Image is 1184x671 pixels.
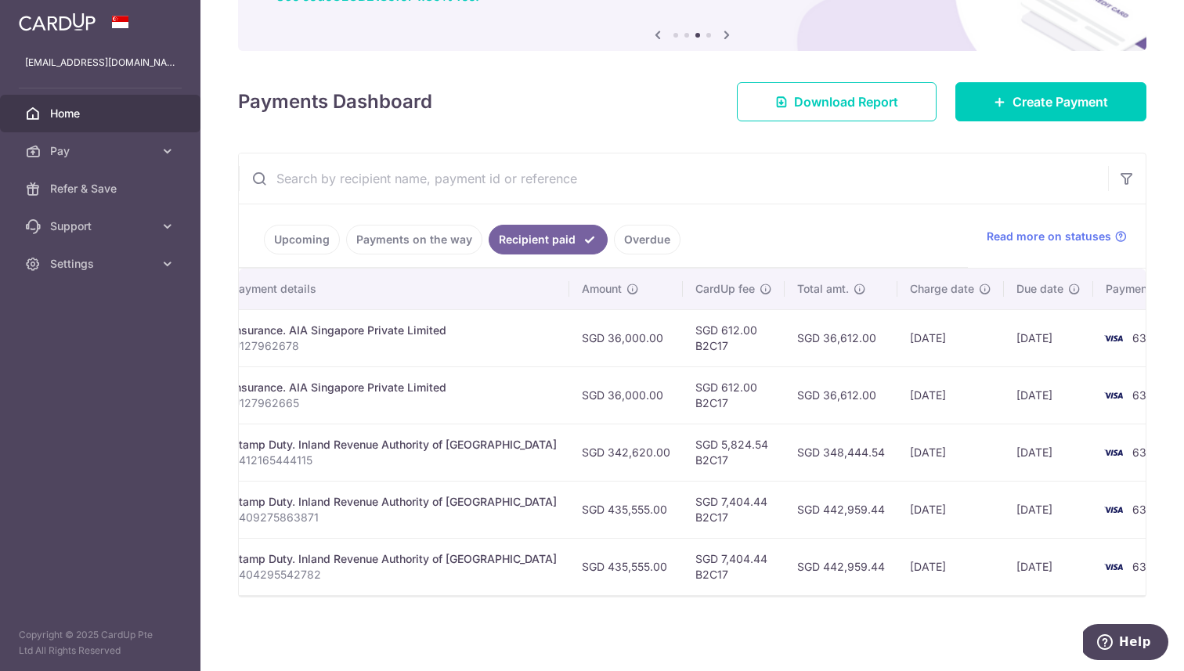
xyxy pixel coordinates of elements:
[683,366,785,424] td: SGD 612.00 B2C17
[987,229,1111,244] span: Read more on statuses
[489,225,608,254] a: Recipient paid
[1004,366,1093,424] td: [DATE]
[1083,624,1168,663] iframe: Opens a widget where you can find more information
[897,366,1004,424] td: [DATE]
[232,338,557,354] p: U127962678
[25,55,175,70] p: [EMAIL_ADDRESS][DOMAIN_NAME]
[232,395,557,411] p: U127962665
[569,538,683,595] td: SGD 435,555.00
[955,82,1146,121] a: Create Payment
[19,13,96,31] img: CardUp
[1098,557,1129,576] img: Bank Card
[219,269,569,309] th: Payment details
[1004,481,1093,538] td: [DATE]
[1004,538,1093,595] td: [DATE]
[232,380,557,395] div: Insurance. AIA Singapore Private Limited
[1132,503,1158,516] span: 6316
[50,181,153,197] span: Refer & Save
[232,567,557,583] p: 2404295542782
[232,494,557,510] div: Stamp Duty. Inland Revenue Authority of [GEOGRAPHIC_DATA]
[683,481,785,538] td: SGD 7,404.44 B2C17
[232,437,557,453] div: Stamp Duty. Inland Revenue Authority of [GEOGRAPHIC_DATA]
[569,309,683,366] td: SGD 36,000.00
[232,453,557,468] p: 2412165444115
[264,225,340,254] a: Upcoming
[785,424,897,481] td: SGD 348,444.54
[910,281,974,297] span: Charge date
[232,323,557,338] div: Insurance. AIA Singapore Private Limited
[569,481,683,538] td: SGD 435,555.00
[1004,424,1093,481] td: [DATE]
[683,424,785,481] td: SGD 5,824.54 B2C17
[695,281,755,297] span: CardUp fee
[785,538,897,595] td: SGD 442,959.44
[737,82,937,121] a: Download Report
[785,309,897,366] td: SGD 36,612.00
[346,225,482,254] a: Payments on the way
[1132,560,1158,573] span: 6316
[238,88,432,116] h4: Payments Dashboard
[582,281,622,297] span: Amount
[50,106,153,121] span: Home
[785,366,897,424] td: SGD 36,612.00
[1098,329,1129,348] img: Bank Card
[1013,92,1108,111] span: Create Payment
[1098,386,1129,405] img: Bank Card
[239,153,1108,204] input: Search by recipient name, payment id or reference
[797,281,849,297] span: Total amt.
[785,481,897,538] td: SGD 442,959.44
[897,309,1004,366] td: [DATE]
[232,551,557,567] div: Stamp Duty. Inland Revenue Authority of [GEOGRAPHIC_DATA]
[569,366,683,424] td: SGD 36,000.00
[569,424,683,481] td: SGD 342,620.00
[794,92,898,111] span: Download Report
[50,143,153,159] span: Pay
[232,510,557,525] p: 2409275863871
[50,256,153,272] span: Settings
[1132,331,1158,345] span: 6316
[897,424,1004,481] td: [DATE]
[683,538,785,595] td: SGD 7,404.44 B2C17
[50,218,153,234] span: Support
[614,225,680,254] a: Overdue
[683,309,785,366] td: SGD 612.00 B2C17
[1004,309,1093,366] td: [DATE]
[1132,446,1158,459] span: 6316
[987,229,1127,244] a: Read more on statuses
[897,538,1004,595] td: [DATE]
[897,481,1004,538] td: [DATE]
[1132,388,1158,402] span: 6316
[1098,443,1129,462] img: Bank Card
[1098,500,1129,519] img: Bank Card
[1016,281,1063,297] span: Due date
